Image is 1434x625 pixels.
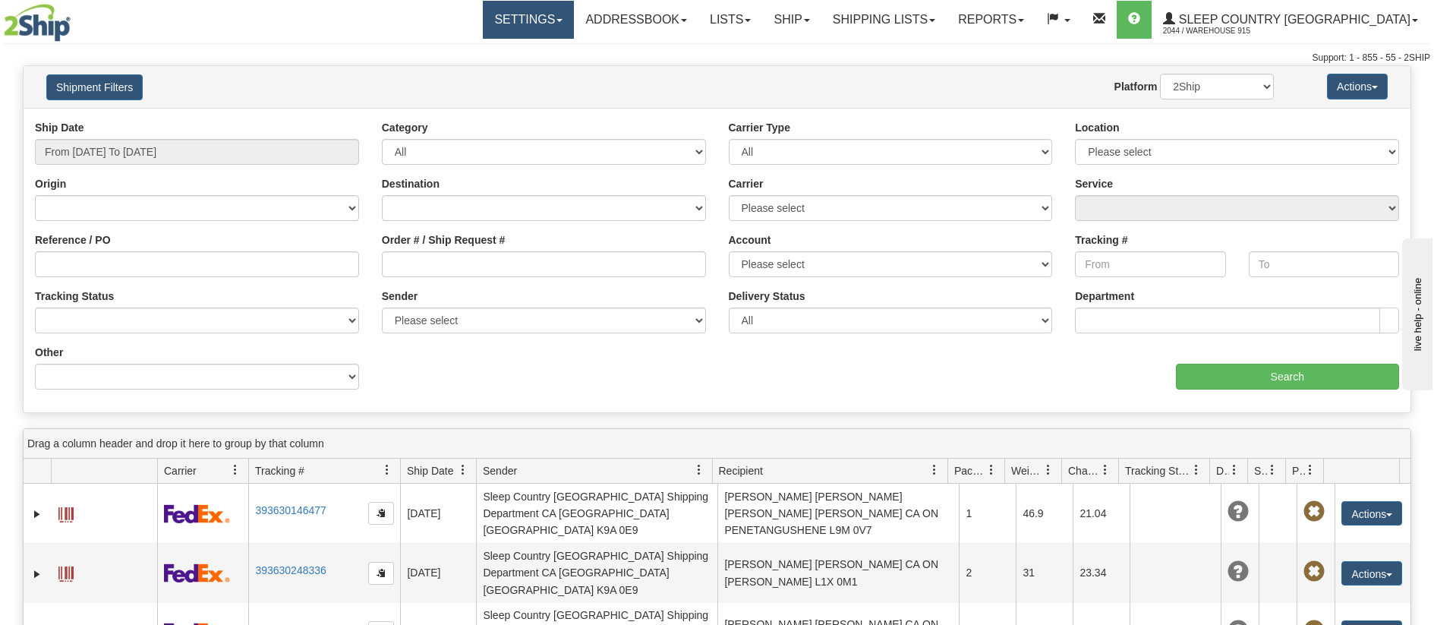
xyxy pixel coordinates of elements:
span: Carrier [164,463,197,478]
label: Carrier [729,176,764,191]
label: Service [1075,176,1113,191]
span: Pickup Not Assigned [1303,501,1325,522]
button: Copy to clipboard [368,502,394,525]
button: Actions [1341,501,1402,526]
a: Lists [698,1,762,39]
a: Addressbook [574,1,698,39]
input: From [1075,251,1225,277]
label: Sender [382,289,418,304]
label: Ship Date [35,120,84,135]
label: Order # / Ship Request # [382,232,506,248]
span: Tracking # [255,463,304,478]
span: Tracking Status [1125,463,1191,478]
label: Reference / PO [35,232,111,248]
img: 2 - FedEx Express® [164,563,230,582]
a: Ship [762,1,821,39]
a: Settings [483,1,574,39]
td: Sleep Country [GEOGRAPHIC_DATA] Shipping Department CA [GEOGRAPHIC_DATA] [GEOGRAPHIC_DATA] K9A 0E9 [476,484,717,543]
span: Packages [954,463,986,478]
span: Sleep Country [GEOGRAPHIC_DATA] [1175,13,1410,26]
a: Delivery Status filter column settings [1221,457,1247,483]
a: 393630248336 [255,564,326,576]
a: Shipment Issues filter column settings [1259,457,1285,483]
td: 31 [1016,543,1073,602]
div: live help - online [11,13,140,24]
a: Sender filter column settings [686,457,712,483]
td: 2 [959,543,1016,602]
iframe: chat widget [1399,235,1432,390]
div: Support: 1 - 855 - 55 - 2SHIP [4,52,1430,65]
span: Pickup Status [1292,463,1305,478]
td: [PERSON_NAME] [PERSON_NAME] [PERSON_NAME] [PERSON_NAME] CA ON PENETANGUSHENE L9M 0V7 [717,484,959,543]
label: Other [35,345,63,360]
button: Copy to clipboard [368,562,394,585]
a: Sleep Country [GEOGRAPHIC_DATA] 2044 / Warehouse 915 [1152,1,1429,39]
button: Shipment Filters [46,74,143,100]
img: 2 - FedEx Express® [164,504,230,523]
td: 21.04 [1073,484,1130,543]
td: [DATE] [400,484,476,543]
a: Carrier filter column settings [222,457,248,483]
a: Tracking Status filter column settings [1183,457,1209,483]
label: Category [382,120,428,135]
label: Carrier Type [729,120,790,135]
a: Ship Date filter column settings [450,457,476,483]
td: 46.9 [1016,484,1073,543]
label: Tracking # [1075,232,1127,248]
span: Weight [1011,463,1043,478]
a: Label [58,560,74,584]
a: Expand [30,567,45,582]
label: Tracking Status [35,289,114,304]
span: Delivery Status [1216,463,1229,478]
span: Pickup Not Assigned [1303,561,1325,582]
span: Recipient [719,463,763,478]
input: Search [1176,364,1399,390]
a: Reports [947,1,1035,39]
button: Actions [1341,561,1402,586]
label: Account [729,232,771,248]
label: Location [1075,120,1119,135]
div: grid grouping header [24,429,1410,459]
span: Unknown [1228,501,1249,522]
a: Charge filter column settings [1092,457,1118,483]
a: Pickup Status filter column settings [1297,457,1323,483]
span: Unknown [1228,561,1249,582]
a: Packages filter column settings [979,457,1004,483]
a: Weight filter column settings [1035,457,1061,483]
a: Recipient filter column settings [922,457,947,483]
span: Sender [483,463,517,478]
a: Expand [30,507,45,522]
label: Delivery Status [729,289,805,304]
label: Platform [1114,79,1158,94]
td: [PERSON_NAME] [PERSON_NAME] CA ON [PERSON_NAME] L1X 0M1 [717,543,959,602]
span: Ship Date [407,463,453,478]
label: Origin [35,176,66,191]
label: Destination [382,176,440,191]
span: 2044 / Warehouse 915 [1163,24,1277,39]
img: logo2044.jpg [4,4,71,42]
a: Shipping lists [821,1,947,39]
span: Shipment Issues [1254,463,1267,478]
span: Charge [1068,463,1100,478]
a: Label [58,500,74,525]
td: 23.34 [1073,543,1130,602]
button: Actions [1327,74,1388,99]
td: 1 [959,484,1016,543]
td: [DATE] [400,543,476,602]
label: Department [1075,289,1134,304]
input: To [1249,251,1399,277]
a: 393630146477 [255,504,326,516]
a: Tracking # filter column settings [374,457,400,483]
td: Sleep Country [GEOGRAPHIC_DATA] Shipping Department CA [GEOGRAPHIC_DATA] [GEOGRAPHIC_DATA] K9A 0E9 [476,543,717,602]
